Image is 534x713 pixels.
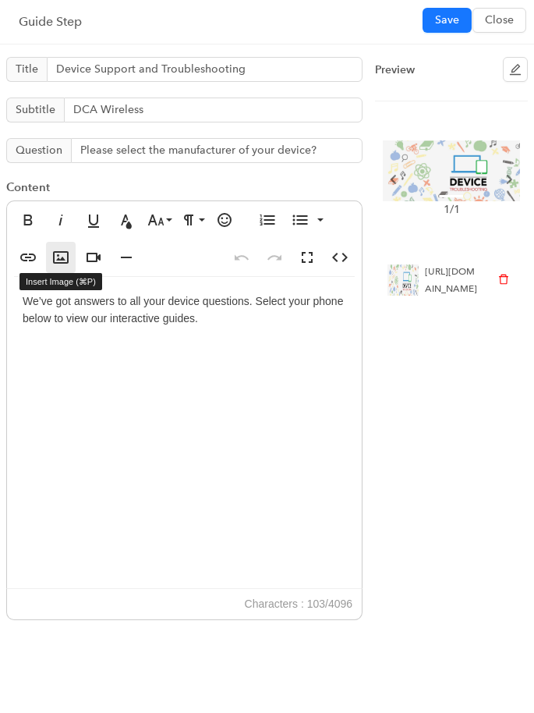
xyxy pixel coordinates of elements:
strong: Subtitle [16,103,55,116]
button: Save [423,8,472,33]
span: Close [485,12,514,29]
span: delete [498,274,509,285]
input: Title here [47,57,362,82]
input: Question here [71,138,362,163]
span: [URL][DOMAIN_NAME] [425,266,477,294]
span: Characters : 103/4096 [237,589,361,620]
button: Redo (⌘⇧Z) [260,242,289,273]
p: We’ve got answers to all your device questions. Select your phone below to view our interactive g... [23,293,346,328]
strong: Question [16,144,62,157]
div: Preview [375,62,415,78]
button: Undo (⌘Z) [227,242,256,273]
strong: Title [16,62,38,76]
button: Close [472,8,526,33]
input: Subtitle here [64,98,362,122]
img: guide-media [387,264,419,296]
div: Insert Image (⌘P) [19,273,102,290]
span: Save [435,12,459,29]
span: Guide Step [19,14,82,29]
p: Content [6,179,362,197]
img: image [383,140,520,201]
div: 1 / 1 [444,201,460,218]
span: edit [509,63,522,76]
